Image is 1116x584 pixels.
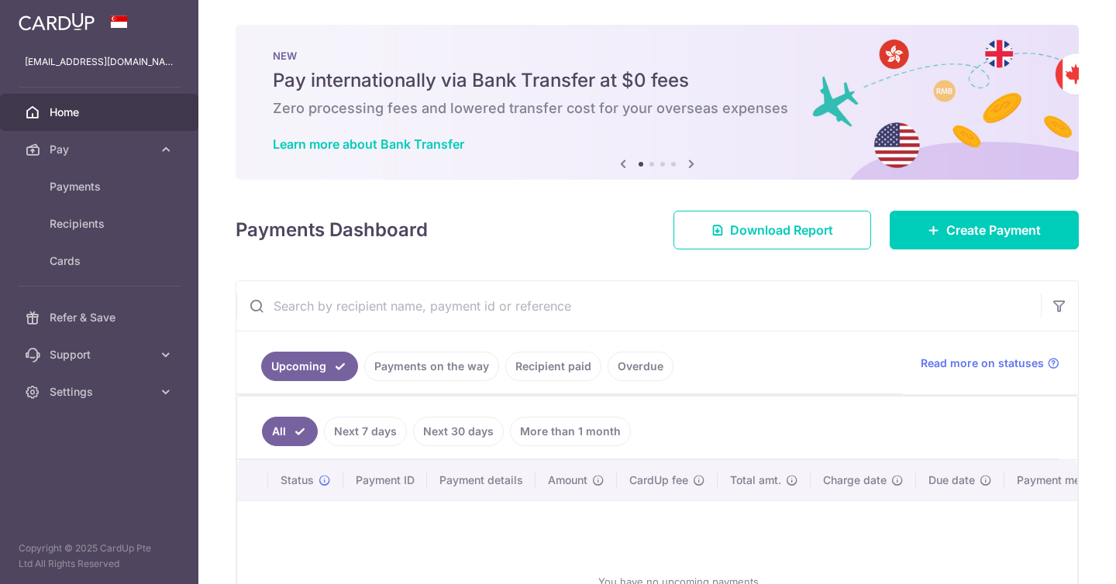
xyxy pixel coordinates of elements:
[413,417,504,446] a: Next 30 days
[673,211,871,249] a: Download Report
[273,136,464,152] a: Learn more about Bank Transfer
[50,253,152,269] span: Cards
[608,352,673,381] a: Overdue
[548,472,587,488] span: Amount
[50,216,152,232] span: Recipients
[730,221,833,239] span: Download Report
[890,211,1079,249] a: Create Payment
[19,12,95,31] img: CardUp
[510,417,631,446] a: More than 1 month
[946,221,1041,239] span: Create Payment
[236,216,428,244] h4: Payments Dashboard
[505,352,601,381] a: Recipient paid
[50,310,152,325] span: Refer & Save
[50,142,152,157] span: Pay
[273,68,1042,93] h5: Pay internationally via Bank Transfer at $0 fees
[50,347,152,362] span: Support
[928,472,975,488] span: Due date
[281,472,314,488] span: Status
[236,281,1041,331] input: Search by recipient name, payment id or reference
[273,50,1042,62] p: NEW
[1016,538,1100,576] iframe: Opens a widget where you can find more information
[25,54,174,70] p: [EMAIL_ADDRESS][DOMAIN_NAME]
[50,179,152,194] span: Payments
[261,352,358,381] a: Upcoming
[921,356,1059,371] a: Read more on statuses
[427,460,536,500] th: Payment details
[50,105,152,120] span: Home
[262,417,318,446] a: All
[273,99,1042,118] h6: Zero processing fees and lowered transfer cost for your overseas expenses
[343,460,427,500] th: Payment ID
[629,472,688,488] span: CardUp fee
[921,356,1044,371] span: Read more on statuses
[730,472,781,488] span: Total amt.
[50,384,152,400] span: Settings
[823,472,887,488] span: Charge date
[364,352,499,381] a: Payments on the way
[324,417,407,446] a: Next 7 days
[236,25,1079,180] img: Bank transfer banner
